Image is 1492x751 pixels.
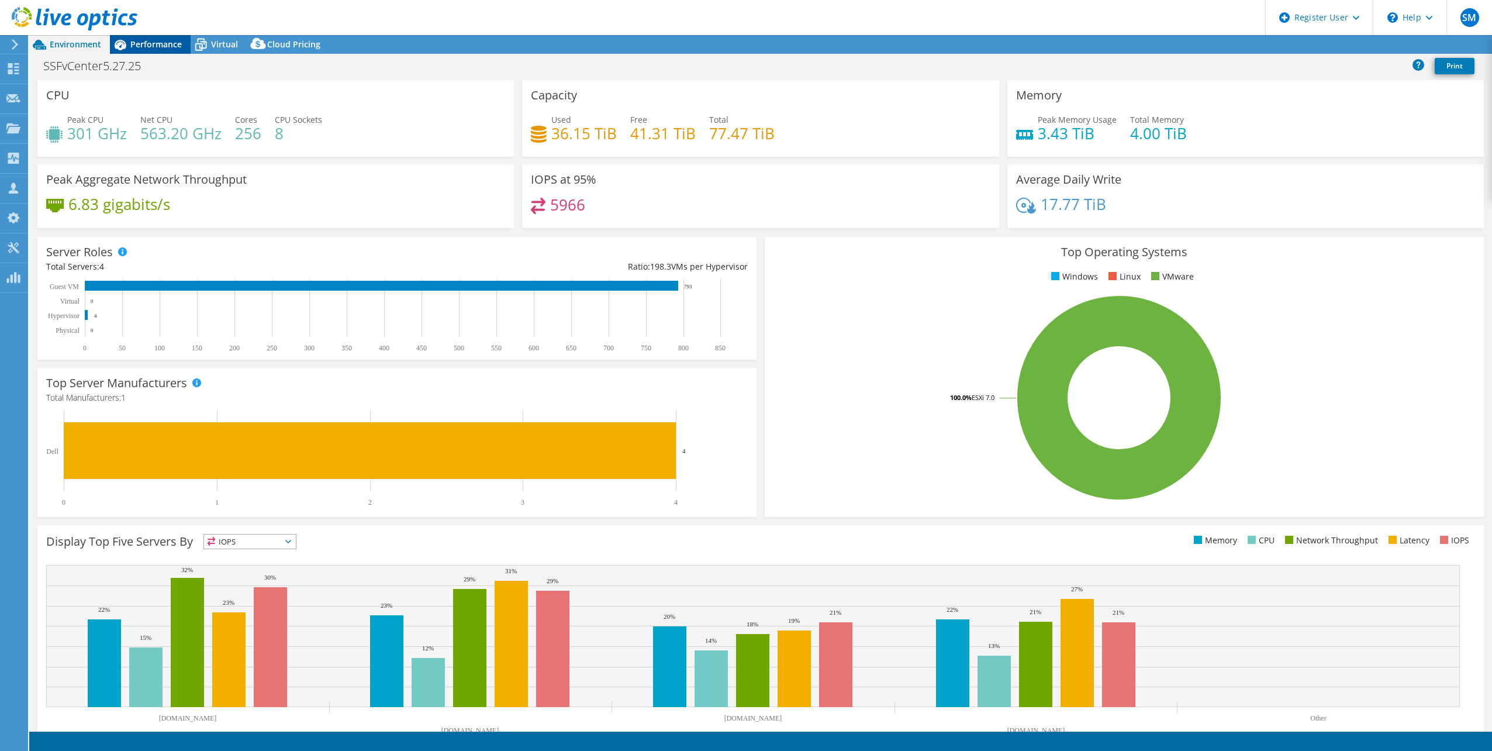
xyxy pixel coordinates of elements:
text: [DOMAIN_NAME] [1007,726,1065,735]
text: 0 [91,328,94,333]
span: Cores [235,114,257,125]
text: 22% [947,606,958,613]
text: 32% [181,566,193,573]
h3: Average Daily Write [1016,173,1121,186]
text: 3 [521,498,524,507]
h4: 256 [235,127,261,140]
text: 31% [505,567,517,574]
span: Net CPU [140,114,172,125]
h4: 3.43 TiB [1038,127,1117,140]
span: Peak Memory Usage [1038,114,1117,125]
tspan: 100.0% [950,393,972,402]
h3: Peak Aggregate Network Throughput [46,173,247,186]
li: Memory [1191,534,1237,547]
svg: \n [1387,12,1398,23]
h4: 5966 [550,198,585,211]
span: Peak CPU [67,114,103,125]
h3: Server Roles [46,246,113,259]
h4: 41.31 TiB [630,127,696,140]
text: 19% [788,617,800,624]
text: 21% [830,609,841,616]
text: 14% [705,637,717,644]
span: Virtual [211,39,238,50]
text: 800 [678,344,689,352]
text: 4 [682,447,686,454]
h3: CPU [46,89,70,102]
text: 18% [747,621,758,628]
text: 50 [119,344,126,352]
text: 4 [674,498,678,507]
text: 23% [381,602,392,609]
text: 450 [416,344,427,352]
text: 350 [341,344,352,352]
text: 2 [368,498,372,507]
text: 23% [223,599,234,606]
h3: Capacity [531,89,577,102]
h3: Top Operating Systems [773,246,1475,259]
h4: 4.00 TiB [1130,127,1187,140]
text: 200 [229,344,240,352]
text: 0 [91,298,94,304]
span: Used [551,114,571,125]
text: 29% [547,577,558,584]
text: 300 [304,344,315,352]
span: 198.3 [650,261,671,272]
text: 250 [267,344,277,352]
h4: 36.15 TiB [551,127,617,140]
div: Ratio: VMs per Hypervisor [397,260,748,273]
text: 13% [988,642,1000,649]
text: 21% [1113,609,1124,616]
span: Cloud Pricing [267,39,320,50]
h3: Memory [1016,89,1062,102]
text: 21% [1030,608,1041,615]
text: 12% [422,645,434,652]
h4: Total Manufacturers: [46,391,748,404]
h3: Top Server Manufacturers [46,377,187,390]
h4: 6.83 gigabits/s [68,198,170,211]
h4: 77.47 TiB [709,127,775,140]
h4: 301 GHz [67,127,127,140]
text: 850 [715,344,726,352]
text: 0 [83,344,87,352]
span: CPU Sockets [275,114,322,125]
text: 400 [379,344,389,352]
li: Latency [1386,534,1429,547]
text: 500 [454,344,464,352]
h4: 563.20 GHz [140,127,222,140]
li: IOPS [1437,534,1469,547]
div: Total Servers: [46,260,397,273]
text: 27% [1071,585,1083,592]
span: 1 [121,392,126,403]
span: SM [1460,8,1479,27]
text: [DOMAIN_NAME] [441,726,499,735]
text: Virtual [60,297,80,305]
li: Windows [1048,270,1098,283]
li: Linux [1106,270,1141,283]
li: VMware [1148,270,1194,283]
text: 29% [464,576,475,583]
h1: SSFvCenter5.27.25 [38,60,159,73]
text: Other [1310,714,1326,722]
h4: 8 [275,127,322,140]
text: 550 [491,344,502,352]
li: CPU [1245,534,1275,547]
text: 1 [215,498,219,507]
text: 750 [641,344,651,352]
text: 150 [192,344,202,352]
text: 100 [154,344,165,352]
text: Guest VM [50,283,79,291]
span: Total [709,114,728,125]
span: Environment [50,39,101,50]
text: Physical [56,326,80,335]
tspan: ESXi 7.0 [972,393,994,402]
text: 793 [684,284,692,290]
span: Total Memory [1130,114,1184,125]
text: Dell [46,447,58,456]
text: 22% [98,606,110,613]
text: 4 [94,313,97,319]
span: 4 [99,261,104,272]
text: 700 [603,344,614,352]
text: 600 [529,344,539,352]
text: 0 [62,498,65,507]
li: Network Throughput [1282,534,1378,547]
